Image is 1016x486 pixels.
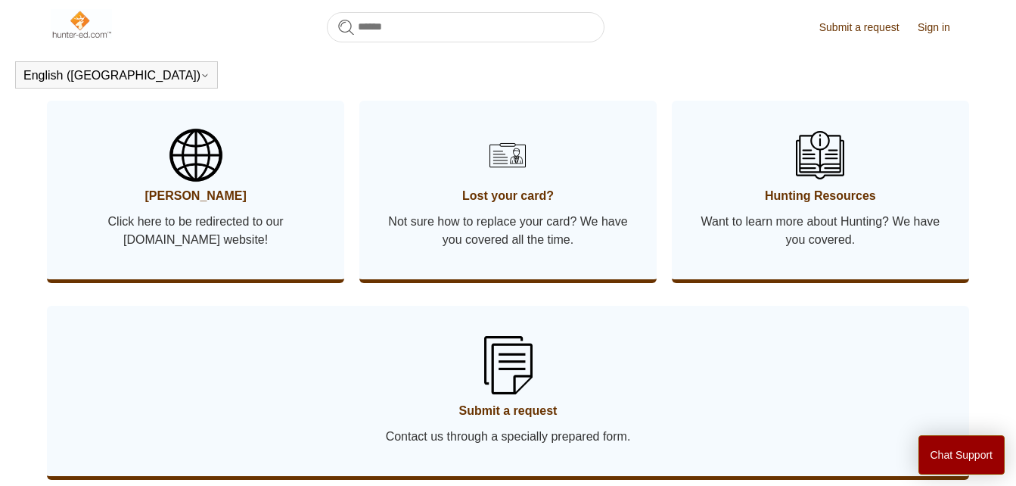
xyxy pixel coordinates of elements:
[23,69,210,83] button: English ([GEOGRAPHIC_DATA])
[918,435,1005,475] button: Chat Support
[484,336,533,394] img: 01HZPCYSSKB2GCFG1V3YA1JVB9
[918,20,965,36] a: Sign in
[169,129,222,182] img: 01HZPCYSBW5AHTQ31RY2D2VRJS
[382,187,634,205] span: Lost your card?
[382,213,634,249] span: Not sure how to replace your card? We have you covered all the time.
[47,306,969,476] a: Submit a request Contact us through a specially prepared form.
[70,402,946,420] span: Submit a request
[672,101,969,279] a: Hunting Resources Want to learn more about Hunting? We have you covered.
[796,131,844,179] img: 01HZPCYSN9AJKKHAEXNV8VQ106
[819,20,915,36] a: Submit a request
[47,101,344,279] a: [PERSON_NAME] Click here to be redirected to our [DOMAIN_NAME] website!
[359,101,657,279] a: Lost your card? Not sure how to replace your card? We have you covered all the time.
[483,131,532,179] img: 01HZPCYSH6ZB6VTWVB6HCD0F6B
[70,213,322,249] span: Click here to be redirected to our [DOMAIN_NAME] website!
[694,213,946,249] span: Want to learn more about Hunting? We have you covered.
[70,428,946,446] span: Contact us through a specially prepared form.
[51,9,112,39] img: Hunter-Ed Help Center home page
[70,187,322,205] span: [PERSON_NAME]
[694,187,946,205] span: Hunting Resources
[327,12,604,42] input: Search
